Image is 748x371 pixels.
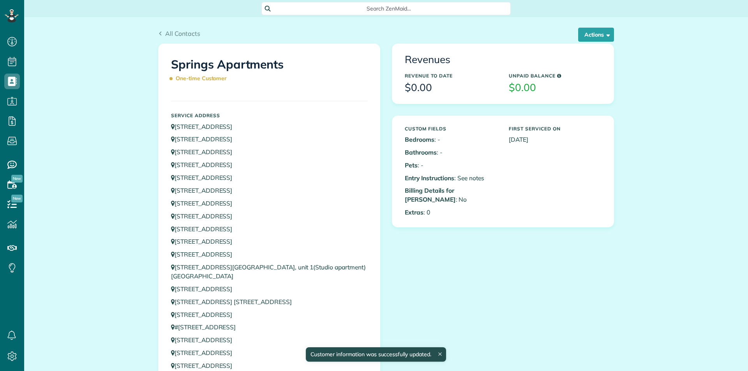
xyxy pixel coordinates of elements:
p: : No [405,186,497,204]
h5: Revenue to Date [405,73,497,78]
a: [STREET_ADDRESS] [171,349,240,357]
a: [STREET_ADDRESS] [171,123,240,130]
a: [STREET_ADDRESS] [171,336,240,344]
a: #[STREET_ADDRESS] [171,323,243,331]
p: : - [405,135,497,144]
a: [STREET_ADDRESS] [171,161,240,169]
b: Bedrooms [405,135,434,143]
p: : - [405,148,497,157]
span: New [11,175,23,183]
b: Pets [405,161,418,169]
p: [DATE] [509,135,601,144]
a: [STREET_ADDRESS] [171,362,240,369]
a: All Contacts [158,29,200,38]
a: [STREET_ADDRESS] [171,174,240,181]
a: [STREET_ADDRESS] [171,186,240,194]
a: [STREET_ADDRESS] [171,199,240,207]
div: Customer information was successfully updated. [305,347,446,362]
span: All Contacts [165,30,200,37]
p: : 0 [405,208,497,217]
span: New [11,195,23,202]
h5: First Serviced On [509,126,601,131]
a: [STREET_ADDRESS] [171,148,240,156]
p: : See notes [405,174,497,183]
a: [STREET_ADDRESS] [171,135,240,143]
a: [STREET_ADDRESS] [171,311,240,318]
h3: $0.00 [509,82,601,93]
a: [STREET_ADDRESS] [171,250,240,258]
span: One-time Customer [171,72,230,85]
a: [STREET_ADDRESS] [STREET_ADDRESS] [171,298,299,306]
b: Billing Details for [PERSON_NAME] [405,186,456,203]
h5: Service Address [171,113,367,118]
h5: Unpaid Balance [509,73,601,78]
h5: Custom Fields [405,126,497,131]
a: [STREET_ADDRESS] [171,212,240,220]
h1: Springs Apartments [171,58,367,85]
h3: $0.00 [405,82,497,93]
button: Actions [578,28,614,42]
a: [STREET_ADDRESS] [171,225,240,233]
b: Extras [405,208,423,216]
a: [STREET_ADDRESS][GEOGRAPHIC_DATA], unit 1(Studio apartment) [GEOGRAPHIC_DATA] [171,263,366,280]
b: Entry Instructions [405,174,454,182]
p: : - [405,161,497,170]
h3: Revenues [405,54,601,65]
a: [STREET_ADDRESS] [171,285,240,293]
b: Bathrooms [405,148,437,156]
a: [STREET_ADDRESS] [171,237,240,245]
